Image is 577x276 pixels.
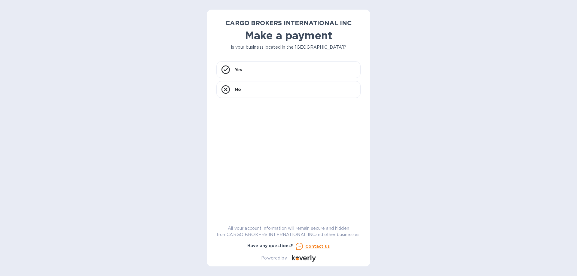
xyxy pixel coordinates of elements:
p: Powered by [261,255,287,261]
p: No [235,86,241,93]
u: Contact us [305,244,330,249]
b: CARGO BROKERS INTERNATIONAL INC [225,19,352,27]
b: Have any questions? [247,243,293,248]
p: Yes [235,67,242,73]
p: Is your business located in the [GEOGRAPHIC_DATA]? [216,44,361,50]
p: All your account information will remain secure and hidden from CARGO BROKERS INTERNATIONAL INC a... [216,225,361,238]
h1: Make a payment [216,29,361,42]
